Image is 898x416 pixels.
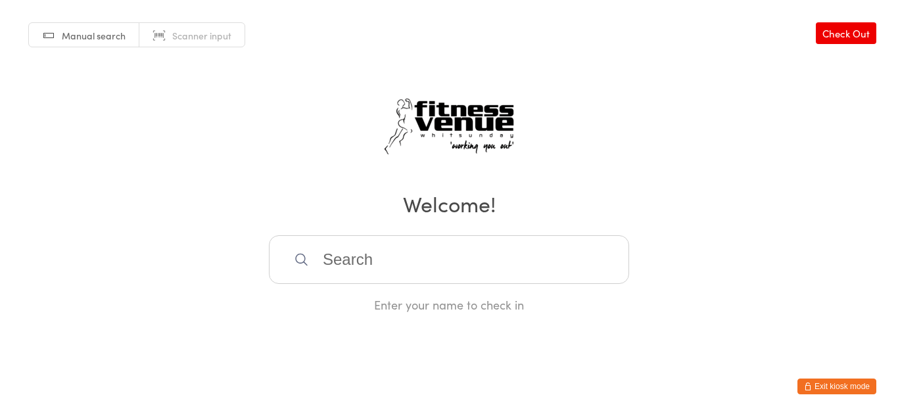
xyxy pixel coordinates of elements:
h2: Welcome! [13,189,885,218]
span: Manual search [62,29,126,42]
input: Search [269,235,629,284]
img: Fitness Venue Whitsunday [367,83,531,170]
div: Enter your name to check in [269,296,629,313]
button: Exit kiosk mode [797,379,876,394]
a: Check Out [816,22,876,44]
span: Scanner input [172,29,231,42]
